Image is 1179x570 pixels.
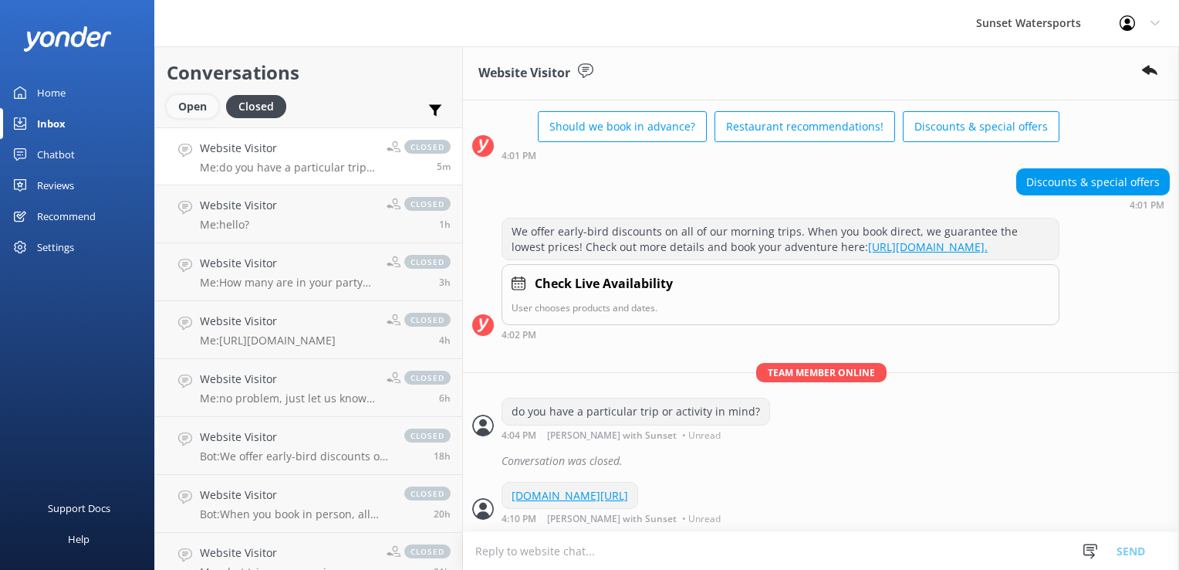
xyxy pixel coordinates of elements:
[404,313,451,327] span: closed
[167,97,226,114] a: Open
[404,487,451,500] span: closed
[439,334,451,347] span: Sep 10 2025 11:09am (UTC -05:00) America/Cancun
[200,429,389,446] h4: Website Visitor
[434,507,451,521] span: Sep 09 2025 06:38pm (UTC -05:00) America/Cancun
[155,185,462,243] a: Website VisitorMe:hello?closed1h
[502,150,1059,161] div: Sep 10 2025 03:01pm (UTC -05:00) America/Cancun
[868,239,988,254] a: [URL][DOMAIN_NAME].
[502,429,770,440] div: Sep 10 2025 03:04pm (UTC -05:00) America/Cancun
[538,111,707,142] button: Should we book in advance?
[502,151,536,161] strong: 4:01 PM
[547,514,677,524] span: [PERSON_NAME] with Sunset
[502,329,1059,340] div: Sep 10 2025 03:02pm (UTC -05:00) America/Cancun
[155,127,462,185] a: Website VisitorMe:do you have a particular trip or activity in mind?closed5m
[682,431,721,440] span: • Unread
[502,219,1059,260] div: We offer early-bird discounts on all of our morning trips. When you book direct, we guarantee the...
[1016,199,1170,210] div: Sep 10 2025 03:01pm (UTC -05:00) America/Cancun
[48,493,110,524] div: Support Docs
[200,313,336,330] h4: Website Visitor
[167,58,451,87] h2: Conversations
[437,160,451,173] span: Sep 10 2025 03:04pm (UTC -05:00) America/Cancun
[1130,201,1164,210] strong: 4:01 PM
[37,108,66,139] div: Inbox
[200,487,389,504] h4: Website Visitor
[155,417,462,475] a: Website VisitorBot:We offer early-bird discounts on all of our morning trips! When you book direc...
[502,448,1170,474] div: Conversation was closed.
[200,392,375,405] p: Me: no problem, just let us know if you think of anything else like golf cart rentals or fishing ...
[200,545,375,562] h4: Website Visitor
[478,63,570,83] h3: Website Visitor
[200,197,277,214] h4: Website Visitor
[404,429,451,443] span: closed
[404,371,451,385] span: closed
[756,363,887,382] span: Team member online
[155,243,462,301] a: Website VisitorMe:How many are in your party? I can also look into some smaller private charter o...
[37,139,75,170] div: Chatbot
[502,399,769,425] div: do you have a particular trip or activity in mind?
[155,475,462,533] a: Website VisitorBot:When you book in person, all taxes and fees will be identified for you, just l...
[502,513,725,524] div: Sep 10 2025 03:10pm (UTC -05:00) America/Cancun
[404,197,451,211] span: closed
[68,524,90,555] div: Help
[226,97,294,114] a: Closed
[404,255,451,269] span: closed
[512,300,1049,315] p: User chooses products and dates.
[226,95,286,118] div: Closed
[502,331,536,340] strong: 4:02 PM
[682,514,721,524] span: • Unread
[903,111,1059,142] button: Discounts & special offers
[155,301,462,359] a: Website VisitorMe:[URL][DOMAIN_NAME]closed4h
[200,450,389,463] p: Bot: We offer early-bird discounts on all of our morning trips! When you book directly with us, w...
[502,514,536,524] strong: 4:10 PM
[200,255,375,272] h4: Website Visitor
[37,201,96,232] div: Recommend
[472,448,1170,474] div: 2025-09-10T20:10:08.570
[200,140,375,157] h4: Website Visitor
[547,431,677,440] span: [PERSON_NAME] with Sunset
[439,276,451,289] span: Sep 10 2025 11:39am (UTC -05:00) America/Cancun
[512,488,628,503] a: [DOMAIN_NAME][URL]
[200,507,389,521] p: Bot: When you book in person, all taxes and fees will be identified for you, just like online. Th...
[200,218,277,232] p: Me: hello?
[23,26,112,52] img: yonder-white-logo.png
[167,95,218,118] div: Open
[37,170,74,201] div: Reviews
[1017,169,1169,195] div: Discounts & special offers
[404,140,451,154] span: closed
[37,77,66,108] div: Home
[404,545,451,558] span: closed
[37,232,74,263] div: Settings
[502,431,536,440] strong: 4:04 PM
[714,111,895,142] button: Restaurant recommendations!
[200,334,336,348] p: Me: [URL][DOMAIN_NAME]
[439,218,451,231] span: Sep 10 2025 01:25pm (UTC -05:00) America/Cancun
[200,371,375,388] h4: Website Visitor
[200,276,375,290] p: Me: How many are in your party? I can also look into some smaller private charter options if you ...
[200,161,375,175] p: Me: do you have a particular trip or activity in mind?
[535,274,673,294] h4: Check Live Availability
[434,450,451,463] span: Sep 09 2025 08:13pm (UTC -05:00) America/Cancun
[439,392,451,405] span: Sep 10 2025 08:23am (UTC -05:00) America/Cancun
[155,359,462,417] a: Website VisitorMe:no problem, just let us know if you think of anything else like golf cart renta...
